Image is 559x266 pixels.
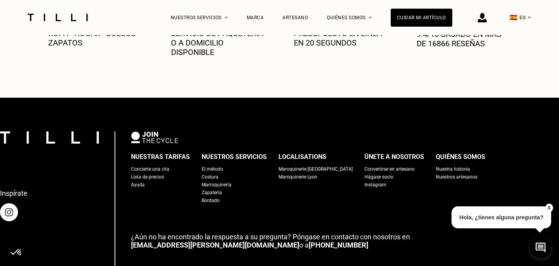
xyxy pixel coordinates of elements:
[131,233,559,249] p: o a
[131,233,410,241] span: ¿Aún no ha encontrado la respuesta a su pregunta? Póngase en contacto con nosotros en
[247,15,264,20] a: Marca
[279,173,317,181] a: Maroquinerie Lyon
[528,16,531,18] img: menu déroulant
[436,173,477,181] a: Nuestros artesanos
[131,165,169,173] a: Concierte una cita
[202,181,231,189] a: Marroquinería
[452,206,551,228] p: Hola, ¿tienes alguna pregunta?
[131,131,178,143] img: logo Join The Cycle
[202,189,222,197] a: Zapatería
[25,14,91,21] img: Servicio de sastrería Tilli logo
[202,197,220,204] a: Bordado
[171,29,265,57] p: Servicio de paquetería o a domicilio disponible
[364,165,415,173] a: Convertirse en artesano
[202,151,267,163] div: Nuestros servicios
[417,29,511,48] p: 9.4/10 basado en más de 16866 reseñas
[364,173,393,181] a: Hágase socio
[369,16,372,18] img: Menú desplegable sobre
[48,29,142,47] p: Ropa · Hogar · Bolsos · Zapatos
[279,165,353,173] a: Maroquinerie [GEOGRAPHIC_DATA]
[202,165,223,173] a: El método
[391,9,452,27] a: Cuidar mi artículo
[364,181,386,189] a: Instagram
[282,15,308,20] a: Artesano
[225,16,228,18] img: Menú desplegable
[478,13,487,22] img: Icono de inicio de sesión
[202,173,219,181] a: Costura
[436,151,485,163] div: Quiénes somos
[131,151,190,163] div: Nuestras tarifas
[309,241,368,249] a: [PHONE_NUMBER]
[279,151,326,163] div: Localisations
[131,241,299,249] a: [EMAIL_ADDRESS][PERSON_NAME][DOMAIN_NAME]
[364,151,424,163] div: Únete a nosotros
[436,165,470,173] a: Nuestra historia
[131,173,164,181] a: Lista de precios
[545,204,553,212] button: X
[510,14,517,21] span: 🇪🇸
[131,181,145,189] a: Ayuda
[294,29,388,47] p: Presupuesto en línea en 20 segundos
